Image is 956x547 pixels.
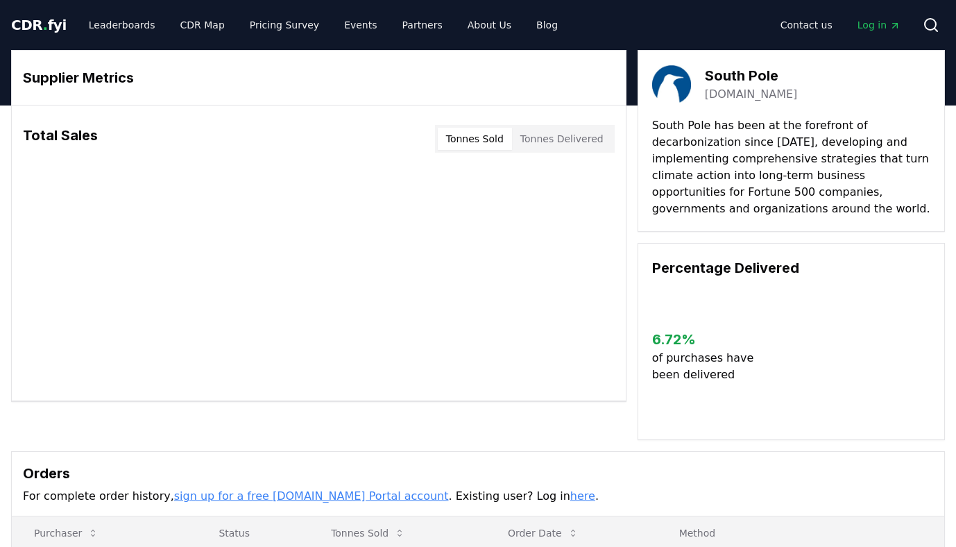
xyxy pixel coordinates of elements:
[769,12,844,37] a: Contact us
[456,12,522,37] a: About Us
[391,12,454,37] a: Partners
[169,12,236,37] a: CDR Map
[705,86,798,103] a: [DOMAIN_NAME]
[23,125,98,153] h3: Total Sales
[78,12,569,37] nav: Main
[438,128,512,150] button: Tonnes Sold
[846,12,912,37] a: Log in
[652,350,765,383] p: of purchases have been delivered
[174,489,449,503] a: sign up for a free [DOMAIN_NAME] Portal account
[652,329,765,350] h3: 6.72 %
[525,12,569,37] a: Blog
[239,12,330,37] a: Pricing Survey
[857,18,900,32] span: Log in
[23,488,933,505] p: For complete order history, . Existing user? Log in .
[23,519,110,547] button: Purchaser
[512,128,612,150] button: Tonnes Delivered
[11,15,67,35] a: CDR.fyi
[333,12,388,37] a: Events
[769,12,912,37] nav: Main
[320,519,416,547] button: Tonnes Sold
[668,526,933,540] p: Method
[23,67,615,88] h3: Supplier Metrics
[497,519,590,547] button: Order Date
[652,117,930,217] p: South Pole has been at the forefront of decarbonization since [DATE], developing and implementing...
[11,17,67,33] span: CDR fyi
[43,17,48,33] span: .
[23,463,933,484] h3: Orders
[652,65,691,103] img: South Pole-logo
[207,526,298,540] p: Status
[652,258,930,278] h3: Percentage Delivered
[78,12,167,37] a: Leaderboards
[570,489,595,503] a: here
[705,65,798,86] h3: South Pole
